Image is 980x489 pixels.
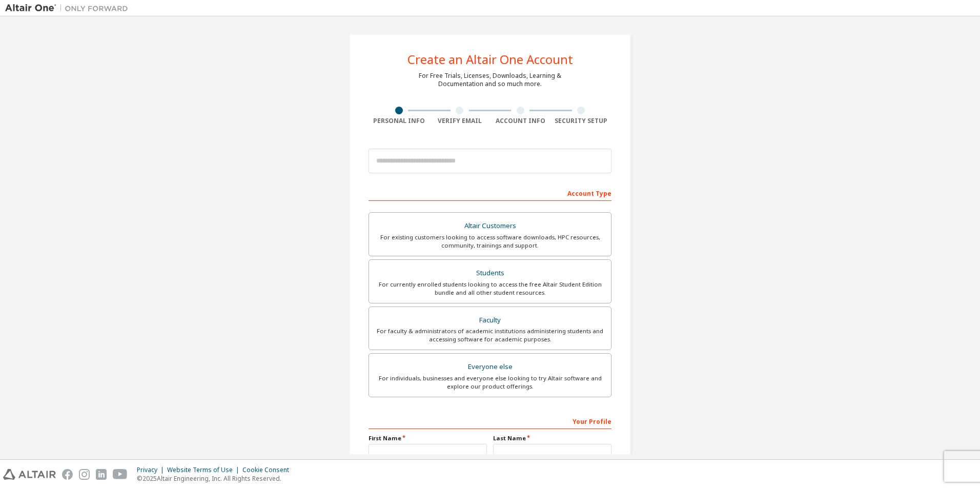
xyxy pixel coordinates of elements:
div: For faculty & administrators of academic institutions administering students and accessing softwa... [375,327,605,343]
div: Your Profile [369,413,611,429]
div: Cookie Consent [242,466,295,474]
div: For individuals, businesses and everyone else looking to try Altair software and explore our prod... [375,374,605,391]
div: Privacy [137,466,167,474]
div: Altair Customers [375,219,605,233]
div: Verify Email [430,117,491,125]
img: altair_logo.svg [3,469,56,480]
img: Altair One [5,3,133,13]
img: facebook.svg [62,469,73,480]
img: linkedin.svg [96,469,107,480]
div: Everyone else [375,360,605,374]
div: Personal Info [369,117,430,125]
div: For Free Trials, Licenses, Downloads, Learning & Documentation and so much more. [419,72,561,88]
label: First Name [369,434,487,442]
img: instagram.svg [79,469,90,480]
p: © 2025 Altair Engineering, Inc. All Rights Reserved. [137,474,295,483]
img: youtube.svg [113,469,128,480]
div: Faculty [375,313,605,328]
div: For currently enrolled students looking to access the free Altair Student Edition bundle and all ... [375,280,605,297]
div: Account Info [490,117,551,125]
div: Website Terms of Use [167,466,242,474]
div: Account Type [369,185,611,201]
label: Last Name [493,434,611,442]
div: Create an Altair One Account [407,53,573,66]
div: For existing customers looking to access software downloads, HPC resources, community, trainings ... [375,233,605,250]
div: Security Setup [551,117,612,125]
div: Students [375,266,605,280]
